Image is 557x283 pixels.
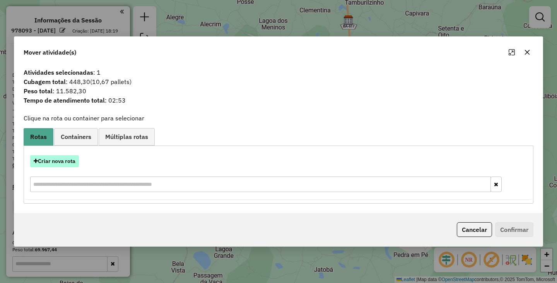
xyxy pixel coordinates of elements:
[24,87,53,95] strong: Peso total
[24,69,93,76] strong: Atividades selecionadas
[105,134,148,140] span: Múltiplas rotas
[19,86,538,96] span: : 11.582,30
[61,134,91,140] span: Containers
[457,222,492,237] button: Cancelar
[30,155,79,167] button: Criar nova rota
[24,48,76,57] span: Mover atividade(s)
[24,113,144,123] label: Clique na rota ou container para selecionar
[24,78,66,86] strong: Cubagem total
[19,96,538,105] span: : 02:53
[506,46,518,58] button: Maximize
[19,77,538,86] span: : 448,30
[90,78,132,86] span: (10,67 pallets)
[19,68,538,77] span: : 1
[24,96,105,104] strong: Tempo de atendimento total
[30,134,47,140] span: Rotas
